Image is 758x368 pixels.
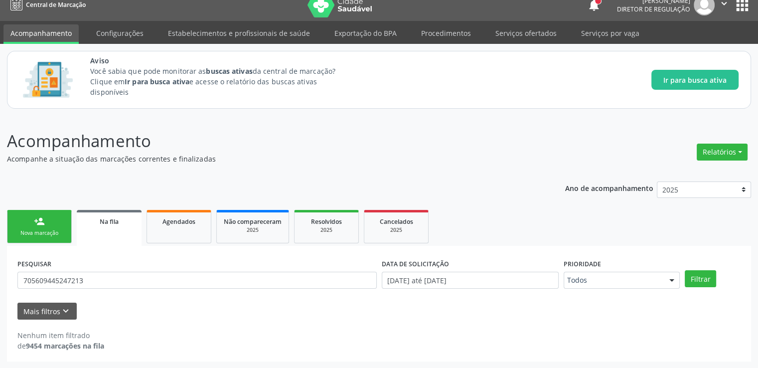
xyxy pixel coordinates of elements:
a: Exportação do BPA [327,24,404,42]
i: keyboard_arrow_down [60,306,71,317]
div: Nenhum item filtrado [17,330,104,341]
div: 2025 [224,226,282,234]
p: Acompanhe a situação das marcações correntes e finalizadas [7,154,528,164]
img: Imagem de CalloutCard [19,57,76,102]
a: Estabelecimentos e profissionais de saúde [161,24,317,42]
p: Você sabia que pode monitorar as da central de marcação? Clique em e acesse o relatório das busca... [90,66,354,97]
div: de [17,341,104,351]
span: Aviso [90,55,354,66]
a: Configurações [89,24,151,42]
strong: buscas ativas [206,66,252,76]
label: PESQUISAR [17,256,51,272]
label: DATA DE SOLICITAÇÃO [382,256,449,272]
span: Não compareceram [224,217,282,226]
span: Na fila [100,217,119,226]
button: Filtrar [685,270,716,287]
div: 2025 [371,226,421,234]
a: Acompanhamento [3,24,79,44]
div: 2025 [302,226,351,234]
label: Prioridade [564,256,601,272]
button: Ir para busca ativa [651,70,739,90]
div: Nova marcação [14,229,64,237]
strong: 9454 marcações na fila [26,341,104,351]
button: Relatórios [697,144,748,161]
a: Serviços por vaga [574,24,646,42]
div: person_add [34,216,45,227]
span: Diretor de regulação [617,5,690,13]
p: Acompanhamento [7,129,528,154]
span: Ir para busca ativa [663,75,727,85]
input: Selecione um intervalo [382,272,559,289]
strong: Ir para busca ativa [125,77,189,86]
button: Mais filtroskeyboard_arrow_down [17,303,77,320]
p: Ano de acompanhamento [565,182,653,194]
input: Nome, CNS [17,272,377,289]
a: Procedimentos [414,24,478,42]
span: Todos [567,275,660,285]
span: Central de Marcação [26,0,86,9]
span: Agendados [162,217,195,226]
span: Cancelados [380,217,413,226]
a: Serviços ofertados [488,24,564,42]
span: Resolvidos [311,217,342,226]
